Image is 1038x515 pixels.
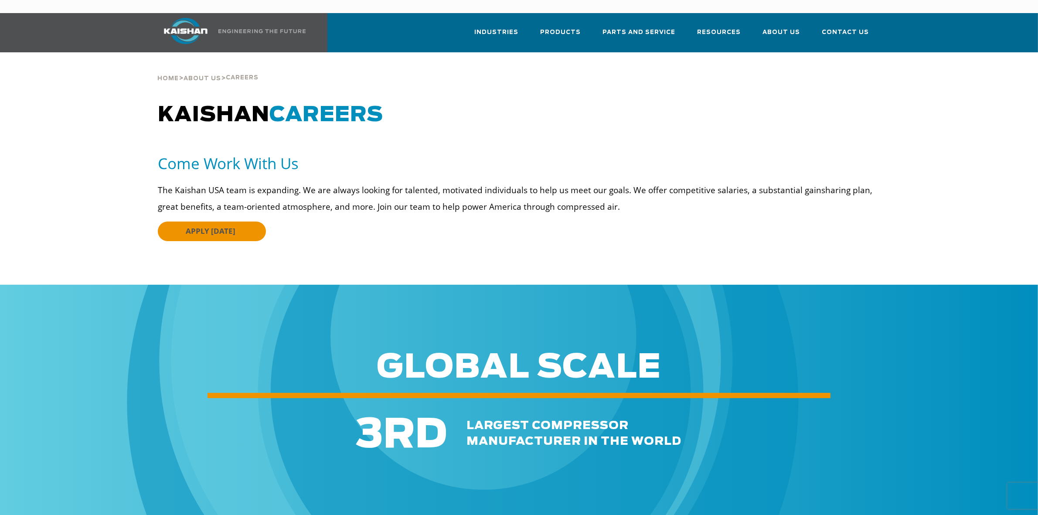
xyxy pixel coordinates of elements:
span: largest compressor manufacturer in the world [467,420,682,447]
a: Industries [475,21,519,51]
span: Resources [698,27,741,38]
span: KAISHAN [158,105,384,126]
h5: Come Work With Us [158,153,890,173]
span: Parts and Service [603,27,676,38]
span: Industries [475,27,519,38]
a: Kaishan USA [153,13,307,52]
span: About Us [763,27,800,38]
a: About Us [763,21,800,51]
p: The Kaishan USA team is expanding. We are always looking for talented, motivated individuals to h... [158,182,890,215]
span: Careers [226,75,259,81]
a: Resources [698,21,741,51]
a: Parts and Service [603,21,676,51]
a: APPLY [DATE] [158,222,266,241]
a: Contact Us [822,21,869,51]
a: Products [541,21,581,51]
span: RD [384,415,448,455]
span: About Us [184,76,221,82]
img: kaishan logo [153,18,218,44]
a: About Us [184,74,221,82]
span: 3 [357,415,384,455]
span: APPLY [DATE] [186,226,235,236]
span: Home [158,76,179,82]
div: > > [158,52,259,85]
img: Engineering the future [218,29,306,33]
span: CAREERS [270,105,384,126]
a: Home [158,74,179,82]
span: Products [541,27,581,38]
span: Contact Us [822,27,869,38]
